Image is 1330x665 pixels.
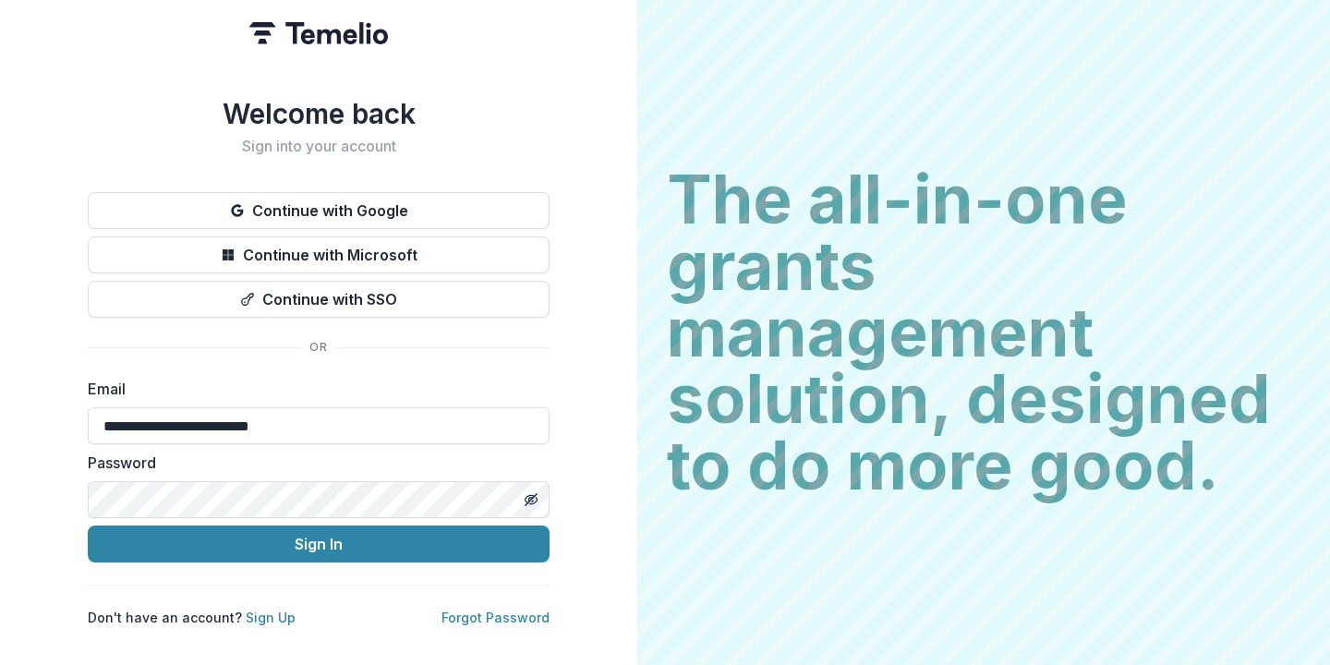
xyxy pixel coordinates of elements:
[246,610,296,625] a: Sign Up
[88,526,550,562] button: Sign In
[516,485,546,514] button: Toggle password visibility
[88,236,550,273] button: Continue with Microsoft
[441,610,550,625] a: Forgot Password
[88,138,550,155] h2: Sign into your account
[88,192,550,229] button: Continue with Google
[88,97,550,130] h1: Welcome back
[88,281,550,318] button: Continue with SSO
[249,22,388,44] img: Temelio
[88,452,538,474] label: Password
[88,378,538,400] label: Email
[88,608,296,627] p: Don't have an account?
